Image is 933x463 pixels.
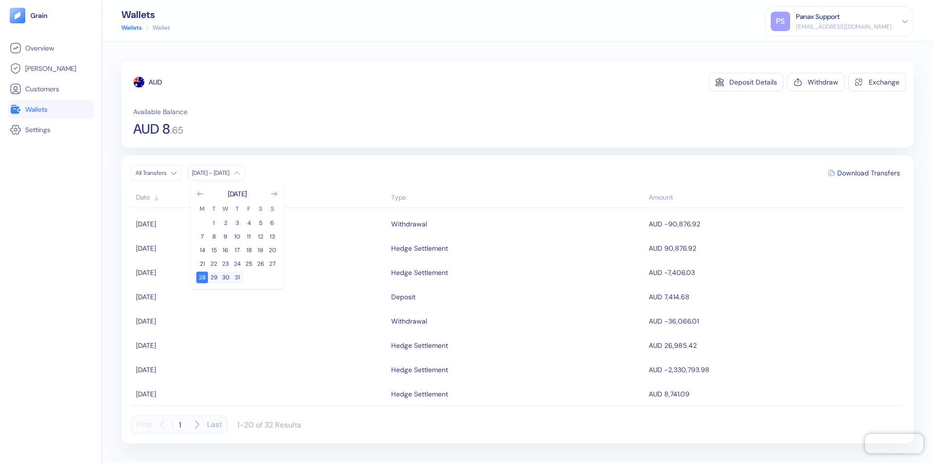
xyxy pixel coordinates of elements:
a: Wallets [121,23,142,32]
td: AUD 7,414.68 [646,285,904,309]
button: 5 [255,217,266,229]
td: AUD -7,406.03 [646,260,904,285]
th: Friday [243,205,255,213]
button: 1 [208,217,220,229]
span: Settings [25,125,51,135]
div: Exchange [869,79,899,86]
button: Exchange [848,73,906,91]
span: AUD 8 [133,122,170,136]
div: [EMAIL_ADDRESS][DOMAIN_NAME] [796,22,892,31]
div: PS [771,12,790,31]
div: [DATE] [228,189,247,199]
div: Sort ascending [391,192,644,203]
div: Hedge Settlement [391,386,448,402]
td: [DATE] [131,285,389,309]
th: Wednesday [220,205,231,213]
div: 1-20 of 32 Results [237,420,301,430]
th: Saturday [255,205,266,213]
button: 7 [196,231,208,242]
span: . 65 [170,125,183,135]
span: Download Transfers [837,170,900,176]
span: Overview [25,43,54,53]
a: Settings [10,124,92,136]
span: Customers [25,84,59,94]
th: Monday [196,205,208,213]
td: [DATE] [131,260,389,285]
button: 3 [231,217,243,229]
th: Sunday [266,205,278,213]
td: AUD -36,066.01 [646,309,904,333]
th: Thursday [231,205,243,213]
div: Hedge Settlement [391,264,448,281]
td: AUD 90,876.92 [646,236,904,260]
button: 4 [243,217,255,229]
td: [DATE] [131,358,389,382]
td: AUD -90,876.92 [646,212,904,236]
button: 31 [231,272,243,283]
span: Available Balance [133,107,188,117]
button: Last [207,415,222,434]
button: 14 [196,244,208,256]
button: 24 [231,258,243,270]
button: 21 [196,258,208,270]
button: 11 [243,231,255,242]
button: 23 [220,258,231,270]
div: Sort descending [649,192,899,203]
button: 10 [231,231,243,242]
button: Download Transfers [824,166,904,180]
td: [DATE] [131,236,389,260]
button: Withdraw [787,73,845,91]
button: Go to next month [270,190,278,198]
button: 29 [208,272,220,283]
button: 17 [231,244,243,256]
button: 2 [220,217,231,229]
button: Go to previous month [196,190,204,198]
div: Hedge Settlement [391,337,448,354]
div: Panax Support [796,12,840,22]
div: Wallets [121,10,170,19]
button: 18 [243,244,255,256]
button: 9 [220,231,231,242]
td: AUD 8,741.09 [646,382,904,406]
div: Withdrawal [391,216,427,232]
button: 26 [255,258,266,270]
button: 15 [208,244,220,256]
span: Wallets [25,104,48,114]
button: Deposit Details [709,73,783,91]
div: Hedge Settlement [391,361,448,378]
td: [DATE] [131,309,389,333]
button: 13 [266,231,278,242]
button: [DATE] - [DATE] [188,165,245,181]
th: Tuesday [208,205,220,213]
a: [PERSON_NAME] [10,63,92,74]
img: logo-tablet-V2.svg [10,8,25,23]
td: [DATE] [131,212,389,236]
div: Deposit Details [729,79,777,86]
button: 25 [243,258,255,270]
span: [PERSON_NAME] [25,64,76,73]
button: 19 [255,244,266,256]
a: Wallets [10,103,92,115]
button: 6 [266,217,278,229]
td: [DATE] [131,333,389,358]
td: AUD 26,985.42 [646,333,904,358]
div: Withdraw [808,79,838,86]
button: First [137,415,153,434]
button: 16 [220,244,231,256]
div: Hedge Settlement [391,240,448,257]
div: AUD [149,77,162,87]
div: Sort ascending [136,192,386,203]
iframe: Chatra live chat [865,434,923,453]
a: Overview [10,42,92,54]
button: 22 [208,258,220,270]
div: Withdrawal [391,313,427,329]
td: AUD -2,330,793.98 [646,358,904,382]
button: 28 [196,272,208,283]
a: Customers [10,83,92,95]
button: 20 [266,244,278,256]
td: [DATE] [131,382,389,406]
div: Deposit [391,289,415,305]
button: 12 [255,231,266,242]
button: 8 [208,231,220,242]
